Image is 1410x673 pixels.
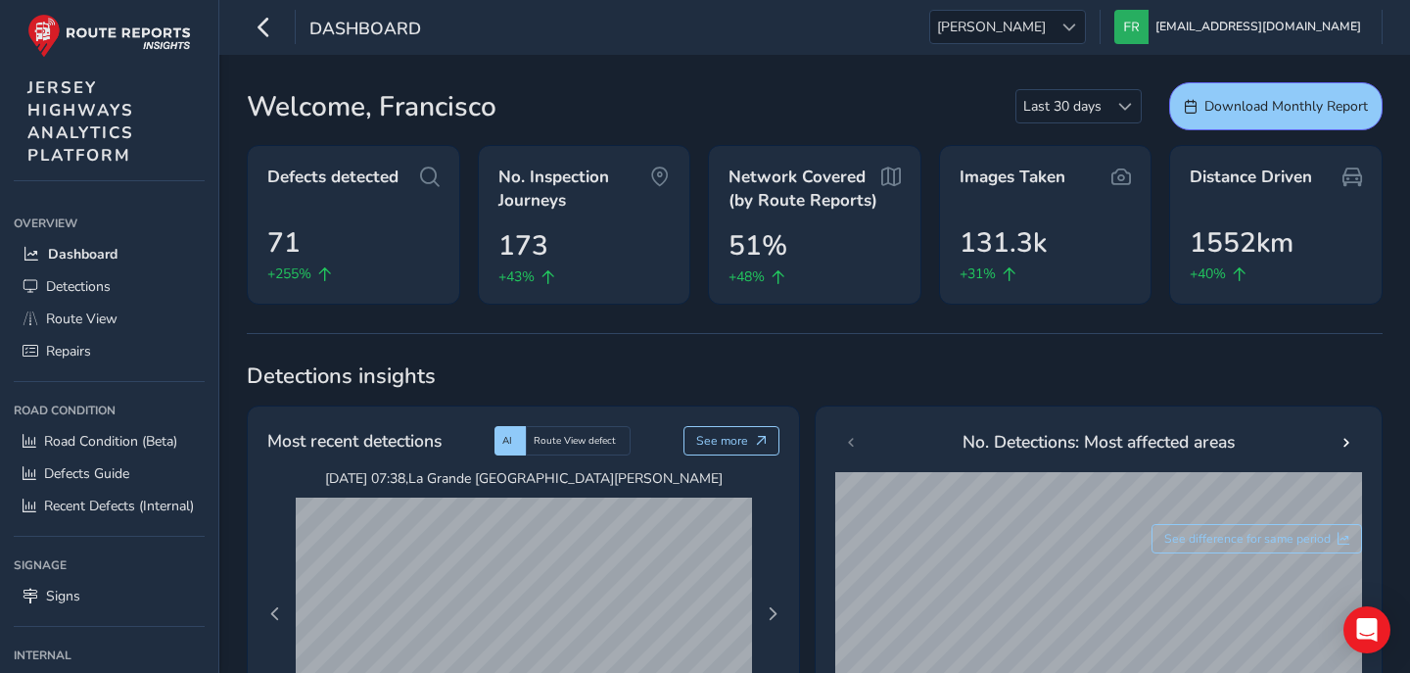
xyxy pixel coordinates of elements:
span: Route View [46,310,117,328]
span: +255% [267,264,311,284]
button: See more [683,426,780,456]
span: JERSEY HIGHWAYS ANALYTICS PLATFORM [27,76,134,167]
span: [DATE] 07:38 , La Grande [GEOGRAPHIC_DATA][PERSON_NAME] [296,469,752,488]
span: Recent Defects (Internal) [44,497,194,515]
button: Download Monthly Report [1169,82,1383,130]
span: Detections [46,277,111,296]
div: Signage [14,551,205,580]
span: 51% [728,225,787,266]
div: Internal [14,641,205,670]
span: Route View defect [534,434,616,448]
span: 131.3k [960,222,1047,264]
span: See difference for same period [1164,531,1331,547]
span: 71 [267,222,301,264]
span: Most recent detections [267,428,442,454]
div: Route View defect [526,426,631,456]
span: 1552km [1190,222,1293,264]
span: +43% [498,266,535,287]
span: See more [696,433,748,449]
span: AI [502,434,512,448]
span: Last 30 days [1016,90,1108,122]
button: Previous Page [261,601,289,628]
span: Defects Guide [44,464,129,483]
button: Next Page [759,601,786,628]
button: [EMAIL_ADDRESS][DOMAIN_NAME] [1114,10,1368,44]
span: [PERSON_NAME] [930,11,1053,43]
span: [EMAIL_ADDRESS][DOMAIN_NAME] [1155,10,1361,44]
span: Network Covered (by Route Reports) [728,166,881,212]
span: +48% [728,266,765,287]
img: rr logo [27,14,191,58]
div: Road Condition [14,396,205,425]
span: Repairs [46,342,91,361]
span: Signs [46,587,80,605]
span: +40% [1190,264,1226,284]
a: Repairs [14,335,205,367]
span: Distance Driven [1190,166,1312,189]
a: Detections [14,270,205,303]
span: Welcome, Francisco [247,86,496,127]
img: diamond-layout [1114,10,1149,44]
a: Road Condition (Beta) [14,425,205,457]
span: Road Condition (Beta) [44,432,177,451]
div: AI [494,426,526,456]
div: Overview [14,209,205,238]
span: Dashboard [309,17,421,44]
a: Route View [14,303,205,335]
span: No. Inspection Journeys [498,166,651,212]
a: Dashboard [14,238,205,270]
button: See difference for same period [1151,524,1363,553]
span: Detections insights [247,361,1383,391]
span: Download Monthly Report [1204,97,1368,116]
a: Defects Guide [14,457,205,490]
span: Defects detected [267,166,399,189]
span: 173 [498,225,548,266]
span: No. Detections: Most affected areas [963,429,1235,455]
a: Recent Defects (Internal) [14,490,205,522]
span: Dashboard [48,245,117,264]
span: +31% [960,264,996,284]
span: Images Taken [960,166,1065,189]
a: Signs [14,580,205,612]
div: Open Intercom Messenger [1343,606,1390,653]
